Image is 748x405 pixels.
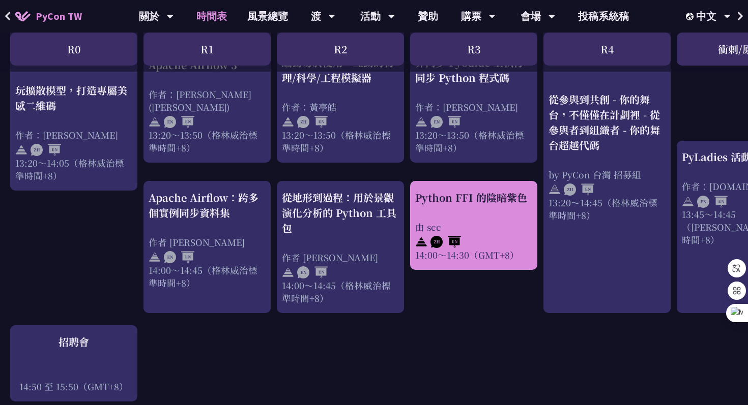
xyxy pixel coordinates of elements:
img: svg+xml;base64,PHN2ZyB4bWxucz0iaHR0cDovL3d3dy53My5vcmcvMjAwMC9zdmciIHdpZHRoPSIyNCIgaGVpZ2h0PSIyNC... [149,251,161,263]
font: 解鎖資料管道的未來 - Apache Airflow 3 [149,42,247,72]
font: 14:00～14:45（格林威治標準時間+8） [149,264,257,289]
a: Apache Airflow：跨多個實例同步資料集 作者 [PERSON_NAME] 14:00～14:45（格林威治標準時間+8） [149,190,266,304]
font: 關於 [139,10,159,22]
font: 玩擴散模型，打造專屬美感二維碼 [15,83,127,113]
img: PyCon TW 2025 首頁圖標 [15,11,31,21]
img: svg+xml;base64,PHN2ZyB4bWxucz0iaHR0cDovL3d3dy53My5vcmcvMjAwMC9zdmciIHdpZHRoPSIyNCIgaGVpZ2h0PSIyNC... [682,196,694,208]
img: svg+xml;base64,PHN2ZyB4bWxucz0iaHR0cDovL3d3dy53My5vcmcvMjAwMC9zdmciIHdpZHRoPSIyNCIgaGVpZ2h0PSIyNC... [149,116,161,128]
img: svg+xml;base64,PHN2ZyB4bWxucz0iaHR0cDovL3d3dy53My5vcmcvMjAwMC9zdmciIHdpZHRoPSIyNCIgaGVpZ2h0PSIyNC... [415,116,427,128]
font: 14:50 至 15:50（GMT+8） [19,380,128,393]
img: svg+xml;base64,PHN2ZyB4bWxucz0iaHR0cDovL3d3dy53My5vcmcvMjAwMC9zdmciIHdpZHRoPSIyNCIgaGVpZ2h0PSIyNC... [282,116,294,128]
font: 13:20～13:50（格林威治標準時間+8） [415,129,524,154]
font: 招聘會 [59,334,89,349]
img: ENEN.5a408d1.svg [164,251,194,263]
font: 作者：黃亭皓 [282,101,337,113]
font: 渡 [311,10,321,22]
font: 購票 [461,10,481,22]
font: 14:00～14:45（格林威治標準時間+8） [282,279,391,304]
a: 從參與到共創 - 你的舞台，不僅僅在計劃裡 - 從參與者到組織者 - 你的舞台超越代碼 by PyCon 台灣 招募組 13:20～14:45（格林威治標準時間+8） [549,9,666,304]
font: 作者：[PERSON_NAME] [415,101,518,113]
font: R1 [200,42,214,56]
font: 作者 [PERSON_NAME] [282,251,378,264]
font: 由 scc [415,221,441,233]
font: 如何利用 ctypes、numba、tkinter 和 scipy.ndimage + PIL 編寫易於使用、互動的物理/科學/工程模擬器 [282,9,394,85]
font: 投稿系統稿 [578,10,629,22]
img: svg+xml;base64,PHN2ZyB4bWxucz0iaHR0cDovL3d3dy53My5vcmcvMjAwMC9zdmciIHdpZHRoPSIyNCIgaGVpZ2h0PSIyNC... [549,183,561,196]
img: 區域設定圖標 [686,13,696,20]
font: 13:20～13:50（格林威治標準時間+8） [149,129,257,154]
img: svg+xml;base64,PHN2ZyB4bWxucz0iaHR0cDovL3d3dy53My5vcmcvMjAwMC9zdmciIHdpZHRoPSIyNCIgaGVpZ2h0PSIyNC... [15,144,27,157]
font: 13:20～13:50（格林威治標準時間+8） [282,129,391,154]
font: 從地形到過程：用於景觀演化分析的 Python 工具包 [282,190,396,235]
font: 13:20～14:05（格林威治標準時間+8） [15,157,124,182]
font: 14:00～14:30（GMT+8） [415,248,519,261]
font: 作者 [PERSON_NAME] [149,236,245,248]
font: 時間表 [196,10,227,22]
font: Apache Airflow：跨多個實例同步資料集 [149,190,258,220]
font: Python FFI 的陰暗紫色 [415,190,527,205]
img: ENEN.5a408d1.svg [697,196,728,208]
font: 作者：[PERSON_NAME] ([PERSON_NAME]) [149,88,251,113]
img: ENEN.5a408d1.svg [430,116,461,128]
font: 贊助 [418,10,438,22]
img: ENEN.5a408d1.svg [164,116,194,128]
font: 會場 [521,10,541,22]
font: PyCon TW [36,10,82,22]
font: 從參與到共創 - 你的舞台，不僅僅在計劃裡 - 從參與者到組織者 - 你的舞台超越代碼 [549,91,660,152]
a: PyCon TW [5,4,92,29]
font: 13:20～14:45（格林威治標準時間+8） [549,196,657,221]
font: R2 [334,42,347,56]
a: 玩擴散模型，打造專屬美感二維碼 作者：[PERSON_NAME] 13:20～14:05（格林威治標準時間+8） [15,9,132,182]
font: 活動 [360,10,381,22]
a: 如何利用 ctypes、numba、tkinter 和 scipy.ndimage + PIL 編寫易於使用、互動的物理/科學/工程模擬器 作者：黃亭皓 13:20～13:50（格林威治標準時間+8） [282,9,399,154]
a: 從地形到過程：用於景觀演化分析的 Python 工具包 作者 [PERSON_NAME] 14:00～14:45（格林威治標準時間+8） [282,190,399,304]
font: R3 [467,42,480,56]
font: R4 [600,42,614,56]
img: ENEN.5a408d1.svg [297,266,328,278]
font: 中文 [696,10,716,22]
img: ZHEN.371966e.svg [430,236,461,248]
a: AST Black Magic：在非同步 Pyodide 上執行同步 Python 程式碼 作者：[PERSON_NAME] 13:20～13:50（格林威治標準時間+8） [415,9,532,154]
img: ZHEN.371966e.svg [31,144,61,157]
a: Python FFI 的陰暗紫色 由 scc 14:00～14:30（GMT+8） [415,190,532,261]
a: 解鎖資料管道的未來 - Apache Airflow 3 作者：[PERSON_NAME] ([PERSON_NAME]) 13:20～13:50（格林威治標準時間+8） [149,9,266,154]
img: ZHEN.371966e.svg [297,116,328,128]
font: 風景總覽 [247,10,288,22]
img: svg+xml;base64,PHN2ZyB4bWxucz0iaHR0cDovL3d3dy53My5vcmcvMjAwMC9zdmciIHdpZHRoPSIyNCIgaGVpZ2h0PSIyNC... [415,236,427,248]
img: svg+xml;base64,PHN2ZyB4bWxucz0iaHR0cDovL3d3dy53My5vcmcvMjAwMC9zdmciIHdpZHRoPSIyNCIgaGVpZ2h0PSIyNC... [282,266,294,278]
font: R0 [67,42,80,56]
font: 作者：[PERSON_NAME] [15,129,118,141]
font: by PyCon 台灣 招募組 [549,168,641,180]
font: AST Black Magic：在非同步 Pyodide 上執行同步 Python 程式碼 [415,40,524,85]
img: ZHEN.371966e.svg [564,183,594,196]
